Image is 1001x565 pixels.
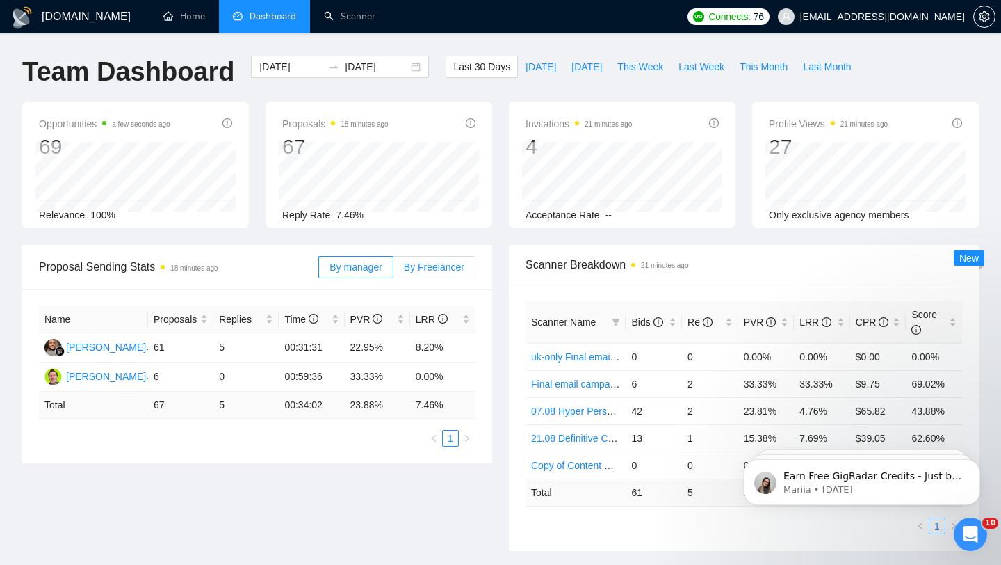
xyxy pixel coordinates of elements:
span: By Freelancer [404,262,464,273]
img: upwork-logo.png [693,11,704,22]
span: info-circle [911,325,921,335]
th: Proposals [148,306,213,333]
div: 67 [282,134,389,160]
td: 0 [626,452,682,479]
span: setting [974,11,995,22]
td: 0 [213,363,279,392]
span: LRR [416,314,448,325]
td: 22.95% [345,333,410,363]
td: 00:31:31 [279,333,344,363]
div: [PERSON_NAME] [66,369,146,384]
td: 33.33% [738,370,795,397]
span: info-circle [822,317,831,327]
time: 21 minutes ago [585,120,632,128]
a: VM[PERSON_NAME] [44,341,146,352]
td: 2 [682,397,738,424]
td: 23.88 % [345,392,410,419]
span: user [781,12,791,22]
span: Invitations [526,116,632,132]
time: 21 minutes ago [641,262,688,269]
td: 2 [682,370,738,397]
span: Bids [631,317,662,328]
button: [DATE] [564,56,610,78]
a: Final email campaign set up, management and automation [531,379,784,390]
span: filter [609,312,623,333]
td: 69.02% [906,370,962,397]
h1: Team Dashboard [22,56,234,88]
time: 21 minutes ago [840,120,888,128]
a: CH[PERSON_NAME] [44,370,146,381]
td: 0.00% [794,343,850,370]
input: Start date [259,59,323,74]
td: $65.82 [850,397,906,424]
span: Scanner Name [531,317,596,328]
span: 10 [982,518,998,529]
span: info-circle [373,314,382,324]
time: 18 minutes ago [170,264,218,272]
td: 1 [682,424,738,452]
span: [DATE] [571,59,602,74]
div: 27 [769,134,888,160]
span: filter [612,318,620,326]
td: 7.46 % [410,392,475,419]
span: Reply Rate [282,209,330,221]
span: This Week [617,59,663,74]
a: searchScanner [324,10,375,22]
li: Next Page [459,430,475,447]
span: info-circle [438,314,448,324]
td: 67 [148,392,213,419]
img: gigradar-bm.png [55,347,65,356]
span: 7.46% [336,209,364,221]
span: info-circle [879,317,888,327]
button: This Month [732,56,795,78]
span: Acceptance Rate [526,209,600,221]
span: PVR [744,317,776,328]
span: By manager [329,262,382,273]
td: 0.00% [906,343,962,370]
span: -- [605,209,612,221]
span: info-circle [952,118,962,128]
button: right [459,430,475,447]
td: 0.00% [410,363,475,392]
span: info-circle [709,118,719,128]
span: right [463,434,471,443]
time: 18 minutes ago [341,120,388,128]
span: info-circle [222,118,232,128]
td: 42 [626,397,682,424]
span: Re [687,317,713,328]
td: 15.38% [738,424,795,452]
td: 00:34:02 [279,392,344,419]
span: info-circle [653,317,663,327]
td: 00:59:36 [279,363,344,392]
img: VM [44,339,62,356]
span: Score [911,309,937,335]
span: info-circle [309,314,318,324]
td: 23.81% [738,397,795,424]
td: 13 [626,424,682,452]
button: This Week [610,56,671,78]
span: Relevance [39,209,85,221]
td: 33.33% [345,363,410,392]
td: $39.05 [850,424,906,452]
td: 43.88% [906,397,962,424]
input: End date [345,59,408,74]
span: info-circle [466,118,475,128]
td: 33.33% [794,370,850,397]
span: Only exclusive agency members [769,209,909,221]
span: Proposals [282,116,389,132]
td: 5 [213,392,279,419]
a: 07.08 Hyper Personalization Definitive Cold Email Infrastructure Specialist Needed [531,406,887,417]
td: 0.00% [738,343,795,370]
span: This Month [740,59,788,74]
div: 69 [39,134,170,160]
li: Previous Page [425,430,442,447]
li: Previous Page [912,518,929,534]
span: Last 30 Days [453,59,510,74]
button: [DATE] [518,56,564,78]
span: 76 [754,9,764,24]
td: 8.20% [410,333,475,363]
button: left [425,430,442,447]
span: Dashboard [250,10,296,22]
